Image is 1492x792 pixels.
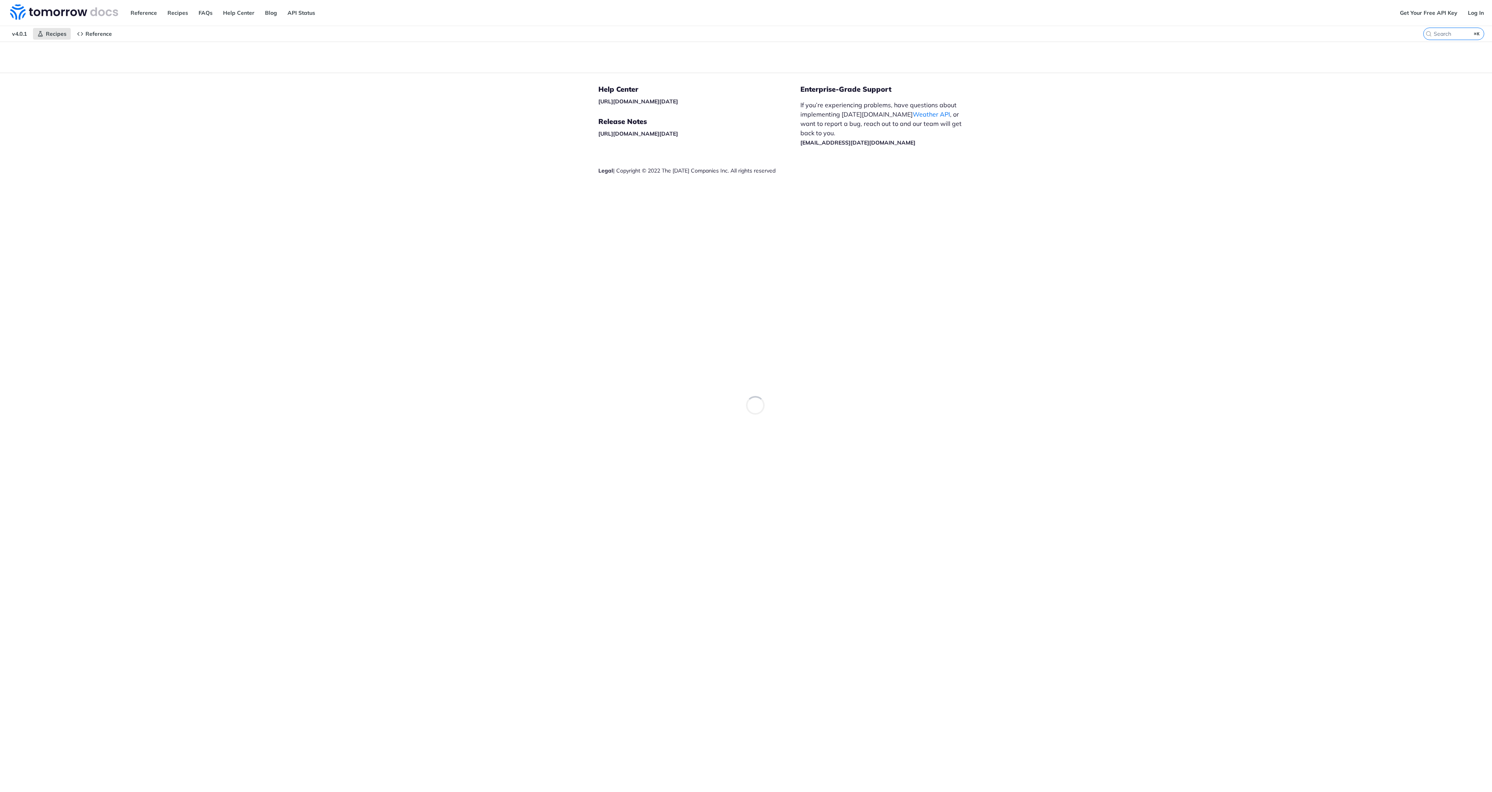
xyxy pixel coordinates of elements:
[598,167,800,174] div: | Copyright © 2022 The [DATE] Companies Inc. All rights reserved
[163,7,192,19] a: Recipes
[800,139,915,146] a: [EMAIL_ADDRESS][DATE][DOMAIN_NAME]
[1472,30,1482,38] kbd: ⌘K
[800,85,982,94] h5: Enterprise-Grade Support
[8,28,31,40] span: v4.0.1
[1464,7,1488,19] a: Log In
[598,117,800,126] h5: Release Notes
[10,4,118,20] img: Tomorrow.io Weather API Docs
[194,7,217,19] a: FAQs
[219,7,259,19] a: Help Center
[598,130,678,137] a: [URL][DOMAIN_NAME][DATE]
[598,167,613,174] a: Legal
[33,28,71,40] a: Recipes
[598,98,678,105] a: [URL][DOMAIN_NAME][DATE]
[283,7,319,19] a: API Status
[126,7,161,19] a: Reference
[913,110,950,118] a: Weather API
[261,7,281,19] a: Blog
[46,30,66,37] span: Recipes
[73,28,116,40] a: Reference
[85,30,112,37] span: Reference
[1396,7,1462,19] a: Get Your Free API Key
[598,85,800,94] h5: Help Center
[1426,31,1432,37] svg: Search
[800,100,970,147] p: If you’re experiencing problems, have questions about implementing [DATE][DOMAIN_NAME] , or want ...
